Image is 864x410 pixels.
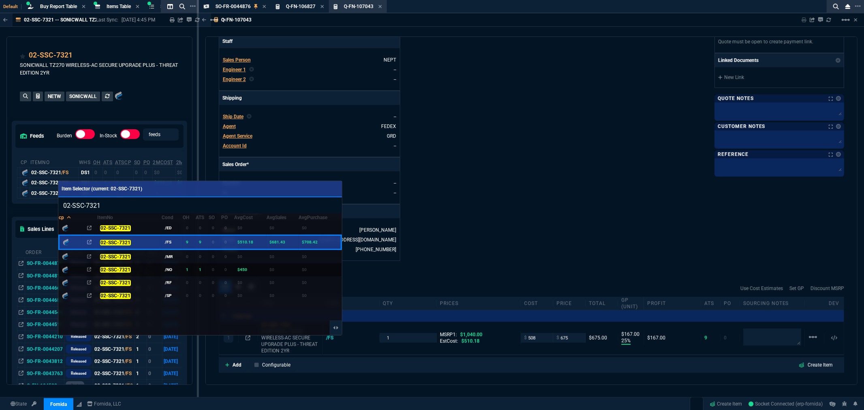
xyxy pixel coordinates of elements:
[62,186,142,192] span: Item Selector (current: 02-SSC-7321)
[234,250,267,263] td: $0
[234,276,267,289] td: $0
[209,263,222,276] td: 0
[266,250,299,263] td: $0
[221,263,234,276] td: 0
[58,197,342,214] input: Search Variants...
[162,289,183,302] td: /SP
[196,263,209,276] td: 1
[209,276,222,289] td: 0
[221,276,234,289] td: 0
[221,250,234,263] td: 0
[209,289,222,302] td: 0
[87,293,91,298] nx-icon: Open In Opposite Panel
[266,235,299,250] td: $681.43
[234,263,267,276] td: $450
[87,280,91,285] nx-icon: Open In Opposite Panel
[234,214,253,221] div: AvgCost
[100,293,130,299] mark: 02-SSC-7321
[299,250,341,263] td: $0
[234,235,267,250] td: $510.18
[266,214,286,221] div: AvgSales
[162,235,183,250] td: /FS
[266,222,299,235] td: $0
[162,276,183,289] td: /RF
[266,289,299,302] td: $0
[100,240,130,246] mark: 02-SSC-7321
[196,276,209,289] td: 0
[196,250,209,263] td: 0
[183,222,196,235] td: 0
[209,235,222,250] td: 0
[266,276,299,289] td: $0
[87,240,91,245] nx-icon: Open In Opposite Panel
[299,289,341,302] td: $0
[234,289,267,302] td: $0
[162,214,173,221] div: Cond
[266,263,299,276] td: $0
[209,222,222,235] td: 0
[196,222,209,235] td: 0
[59,214,64,221] div: cp
[209,250,222,263] td: 0
[299,235,341,250] td: $708.42
[162,222,183,235] td: /ED
[183,250,196,263] td: 0
[87,225,91,231] nx-icon: Open In Opposite Panel
[221,289,234,302] td: 0
[299,214,327,221] div: AvgPurchase
[183,235,196,250] td: 9
[299,263,341,276] td: $0
[100,267,130,273] mark: 02-SSC-7321
[196,214,204,221] div: ATS
[234,222,267,235] td: $0
[97,214,113,221] div: ItemNo
[183,289,196,302] td: 0
[221,222,234,235] td: 0
[196,235,209,250] td: 9
[221,214,228,221] div: PO
[196,289,209,302] td: 0
[100,280,130,286] mark: 02-SSC-7321
[209,214,215,221] div: SO
[87,267,91,272] nx-icon: Open In Opposite Panel
[299,222,341,235] td: $0
[100,254,130,260] mark: 02-SSC-7321
[183,214,189,221] div: OH
[87,254,91,259] nx-icon: Open In Opposite Panel
[183,263,196,276] td: 1
[100,225,130,231] mark: 02-SSC-7321
[162,263,183,276] td: /NO
[183,276,196,289] td: 0
[299,276,341,289] td: $0
[221,235,234,250] td: 0
[162,250,183,263] td: /MR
